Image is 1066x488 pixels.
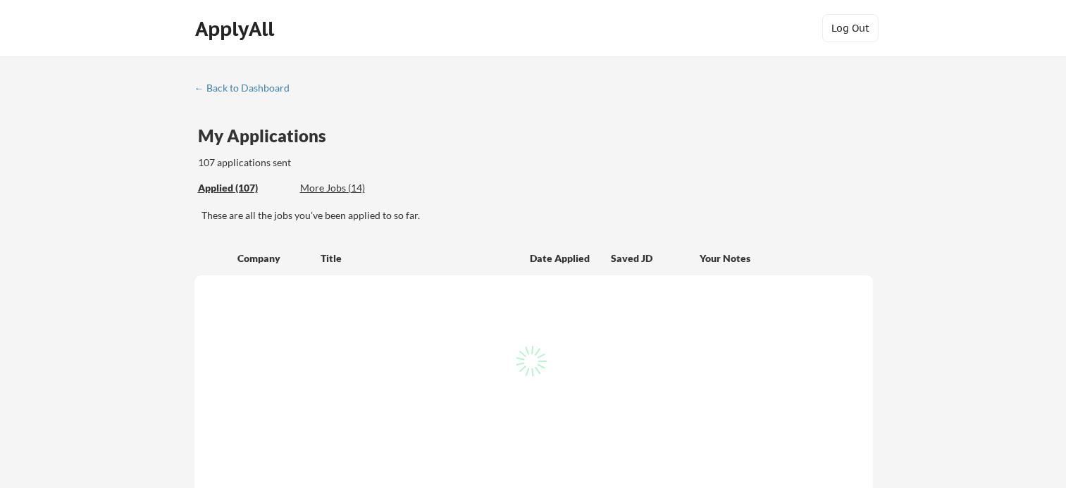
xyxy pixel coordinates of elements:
[198,156,471,170] div: 107 applications sent
[700,251,860,265] div: Your Notes
[300,181,404,195] div: More Jobs (14)
[195,17,278,41] div: ApplyAll
[202,208,873,223] div: These are all the jobs you've been applied to so far.
[300,181,404,196] div: These are job applications we think you'd be a good fit for, but couldn't apply you to automatica...
[611,245,700,270] div: Saved JD
[530,251,592,265] div: Date Applied
[198,181,290,195] div: Applied (107)
[194,82,300,96] a: ← Back to Dashboard
[237,251,308,265] div: Company
[198,181,290,196] div: These are all the jobs you've been applied to so far.
[198,127,337,144] div: My Applications
[194,83,300,93] div: ← Back to Dashboard
[822,14,879,42] button: Log Out
[321,251,516,265] div: Title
